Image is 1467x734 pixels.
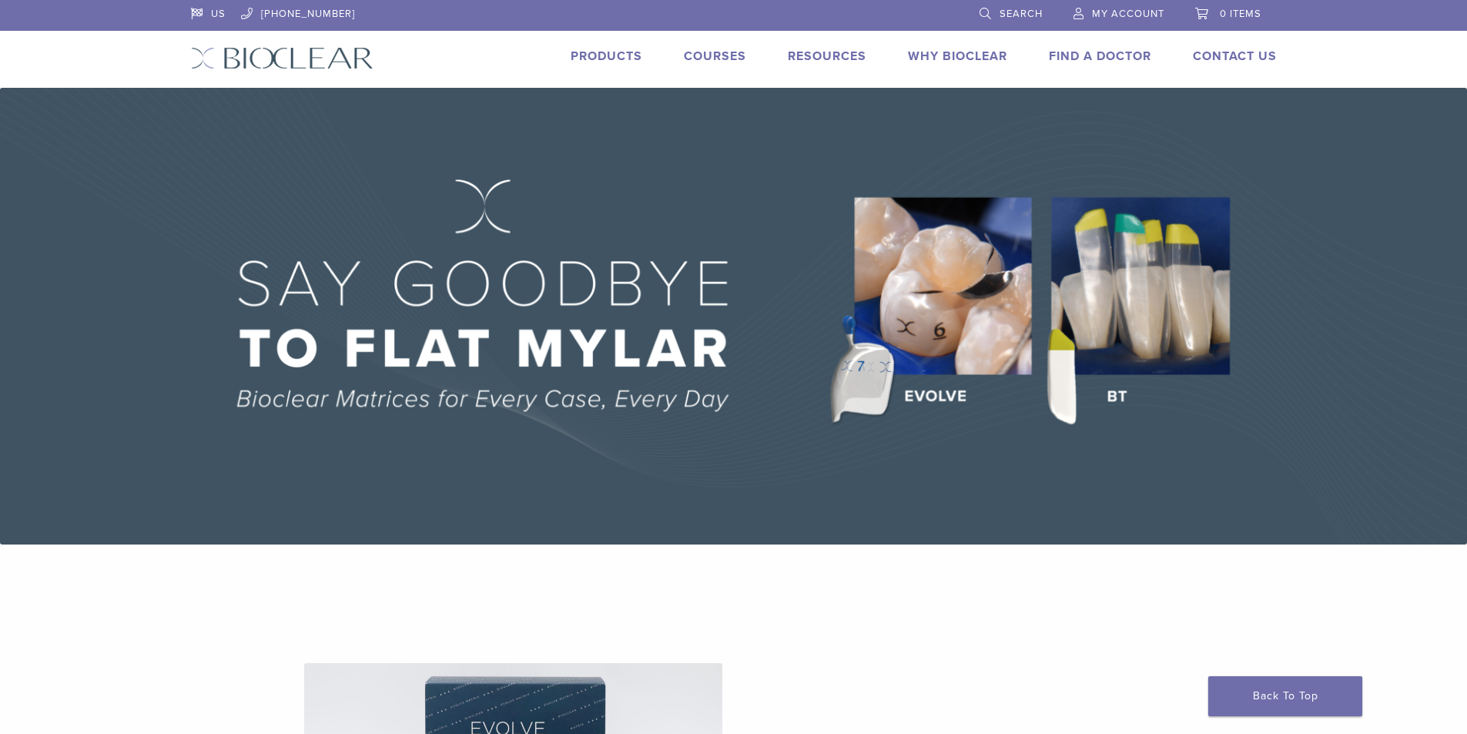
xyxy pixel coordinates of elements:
[571,49,642,64] a: Products
[908,49,1007,64] a: Why Bioclear
[788,49,866,64] a: Resources
[1193,49,1277,64] a: Contact Us
[1092,8,1164,20] span: My Account
[191,47,373,69] img: Bioclear
[1220,8,1261,20] span: 0 items
[1049,49,1151,64] a: Find A Doctor
[684,49,746,64] a: Courses
[1000,8,1043,20] span: Search
[1208,676,1362,716] a: Back To Top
